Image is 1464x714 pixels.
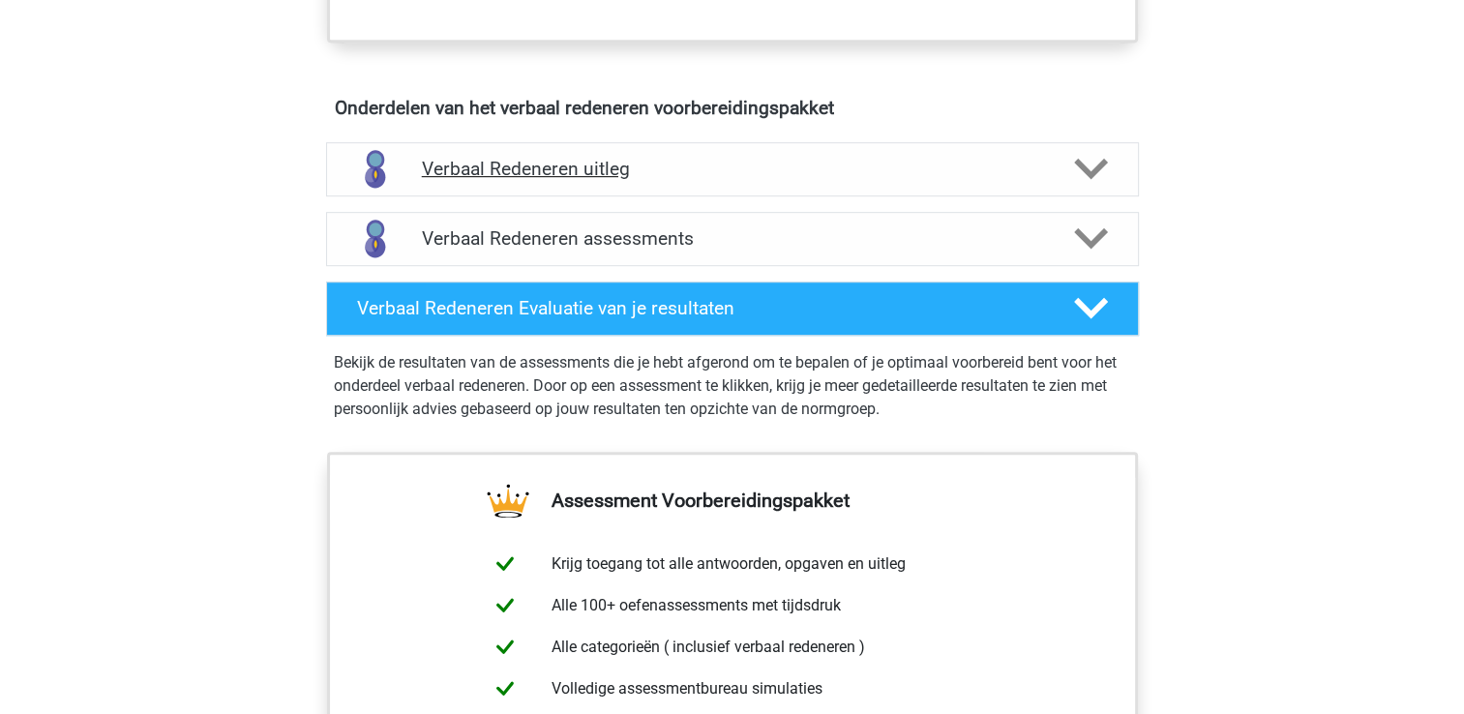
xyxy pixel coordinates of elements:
h4: Verbaal Redeneren assessments [422,227,1043,250]
img: verbaal redeneren uitleg [350,144,400,193]
a: assessments Verbaal Redeneren assessments [318,212,1147,266]
img: verbaal redeneren assessments [350,214,400,263]
a: Verbaal Redeneren Evaluatie van je resultaten [318,282,1147,336]
h4: Verbaal Redeneren uitleg [422,158,1043,180]
h4: Onderdelen van het verbaal redeneren voorbereidingspakket [335,97,1130,119]
a: uitleg Verbaal Redeneren uitleg [318,142,1147,196]
p: Bekijk de resultaten van de assessments die je hebt afgerond om te bepalen of je optimaal voorber... [334,351,1131,421]
h4: Verbaal Redeneren Evaluatie van je resultaten [357,297,1043,319]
